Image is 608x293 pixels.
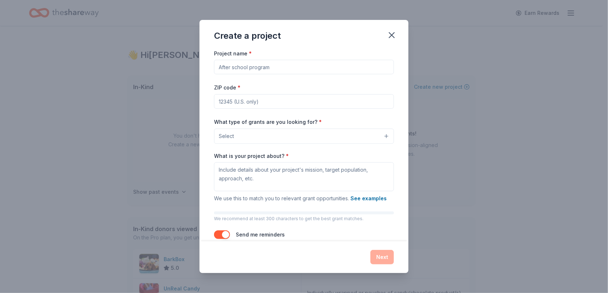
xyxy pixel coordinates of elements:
button: Select [214,129,394,144]
label: What is your project about? [214,152,289,160]
button: See examples [350,194,387,203]
p: Email me reminders of grant application deadlines [236,239,355,248]
p: We recommend at least 300 characters to get the best grant matches. [214,216,394,222]
label: ZIP code [214,84,241,91]
span: We use this to match you to relevant grant opportunities. [214,195,387,201]
label: What type of grants are you looking for? [214,118,322,126]
input: 12345 (U.S. only) [214,94,394,109]
label: Project name [214,50,252,57]
input: After school program [214,60,394,74]
label: Send me reminders [236,231,285,238]
div: Create a project [214,30,281,42]
span: Select [219,132,234,141]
